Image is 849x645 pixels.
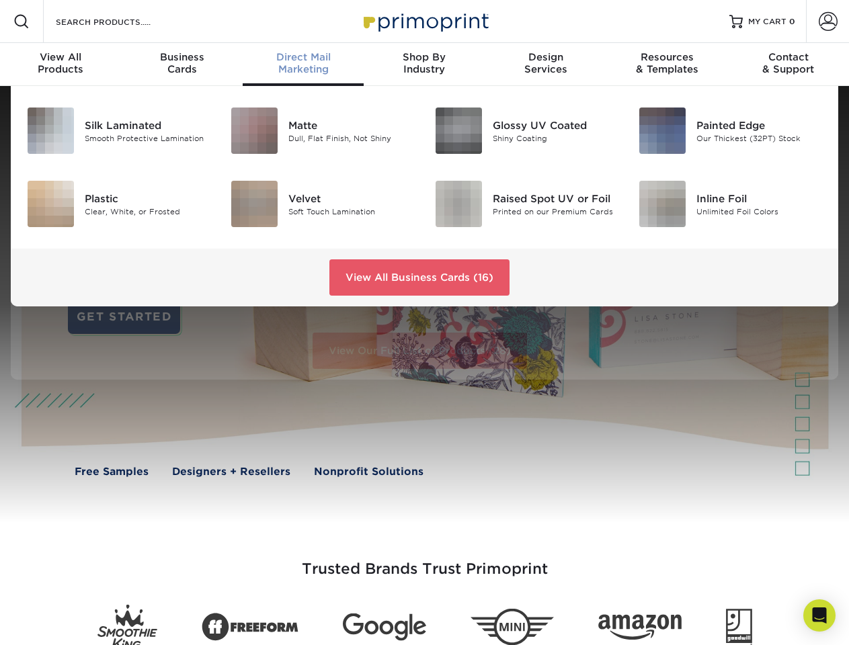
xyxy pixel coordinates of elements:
[243,43,364,86] a: Direct MailMarketing
[32,528,818,594] h3: Trusted Brands Trust Primoprint
[485,51,606,75] div: Services
[803,599,836,632] div: Open Intercom Messenger
[243,51,364,63] span: Direct Mail
[243,51,364,75] div: Marketing
[54,13,186,30] input: SEARCH PRODUCTS.....
[789,17,795,26] span: 0
[364,51,485,75] div: Industry
[3,604,114,640] iframe: Google Customer Reviews
[364,43,485,86] a: Shop ByIndustry
[606,51,727,75] div: & Templates
[606,43,727,86] a: Resources& Templates
[726,609,752,645] img: Goodwill
[313,333,527,369] a: View Our Full List of Products (28)
[598,615,682,640] img: Amazon
[329,259,510,296] a: View All Business Cards (16)
[485,43,606,86] a: DesignServices
[485,51,606,63] span: Design
[358,7,492,36] img: Primoprint
[343,613,426,641] img: Google
[606,51,727,63] span: Resources
[121,43,242,86] a: BusinessCards
[748,16,786,28] span: MY CART
[121,51,242,75] div: Cards
[364,51,485,63] span: Shop By
[121,51,242,63] span: Business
